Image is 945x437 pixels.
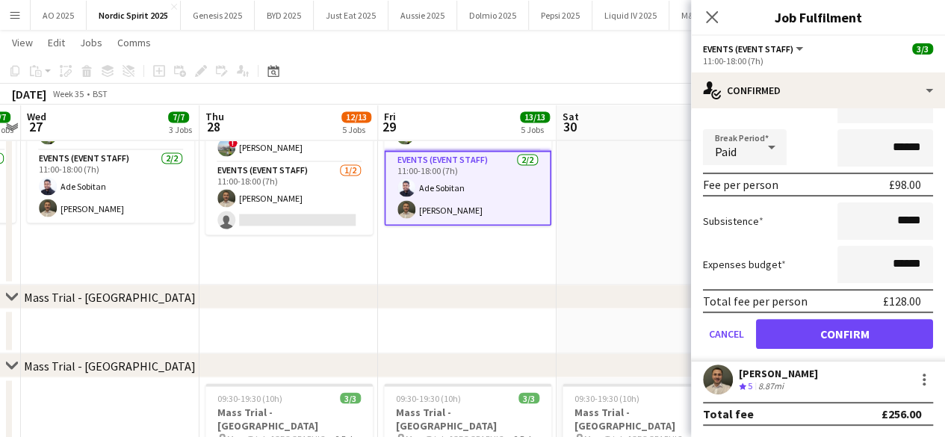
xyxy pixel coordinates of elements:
[529,1,592,30] button: Pepsi 2025
[384,150,551,226] app-card-role: Events (Event Staff)2/211:00-18:00 (7h)Ade Sobitan[PERSON_NAME]
[703,43,793,55] span: Events (Event Staff)
[396,392,461,403] span: 09:30-19:30 (10h)
[87,1,181,30] button: Nordic Spirit 2025
[24,289,196,304] div: Mass Trial - [GEOGRAPHIC_DATA]
[203,118,224,135] span: 28
[205,110,224,123] span: Thu
[755,380,787,393] div: 8.87mi
[457,1,529,30] button: Dolmio 2025
[111,33,157,52] a: Comms
[205,405,373,432] h3: Mass Trial - [GEOGRAPHIC_DATA]
[48,36,65,49] span: Edit
[703,214,763,228] label: Subsistence
[560,118,579,135] span: 30
[217,392,282,403] span: 09:30-19:30 (10h)
[592,1,669,30] button: Liquid IV 2025
[703,177,778,192] div: Fee per person
[117,36,151,49] span: Comms
[93,88,108,99] div: BST
[27,110,46,123] span: Wed
[756,319,933,349] button: Confirm
[169,124,192,135] div: 3 Jobs
[49,88,87,99] span: Week 35
[384,405,551,432] h3: Mass Trial - [GEOGRAPHIC_DATA]
[12,87,46,102] div: [DATE]
[748,380,752,391] span: 5
[703,319,750,349] button: Cancel
[27,150,194,223] app-card-role: Events (Event Staff)2/211:00-18:00 (7h)Ade Sobitan[PERSON_NAME]
[563,110,579,123] span: Sat
[703,43,805,55] button: Events (Event Staff)
[74,33,108,52] a: Jobs
[168,111,189,123] span: 7/7
[24,358,196,373] div: Mass Trial - [GEOGRAPHIC_DATA]
[521,124,549,135] div: 5 Jobs
[340,392,361,403] span: 3/3
[882,406,921,421] div: £256.00
[181,1,255,30] button: Genesis 2025
[229,138,238,147] span: !
[520,111,550,123] span: 13/13
[703,55,933,66] div: 11:00-18:00 (7h)
[889,177,921,192] div: £98.00
[739,367,818,380] div: [PERSON_NAME]
[883,294,921,309] div: £128.00
[669,1,738,30] button: M&M's 2025
[31,1,87,30] button: AO 2025
[42,33,71,52] a: Edit
[342,124,371,135] div: 5 Jobs
[382,118,396,135] span: 29
[12,36,33,49] span: View
[518,392,539,403] span: 3/3
[703,258,786,271] label: Expenses budget
[574,392,639,403] span: 09:30-19:30 (10h)
[691,72,945,108] div: Confirmed
[341,111,371,123] span: 12/13
[388,1,457,30] button: Aussie 2025
[255,1,314,30] button: BYD 2025
[703,294,808,309] div: Total fee per person
[384,110,396,123] span: Fri
[715,144,737,159] span: Paid
[80,36,102,49] span: Jobs
[703,406,754,421] div: Total fee
[691,7,945,27] h3: Job Fulfilment
[25,118,46,135] span: 27
[563,405,730,432] h3: Mass Trial - [GEOGRAPHIC_DATA]
[6,33,39,52] a: View
[314,1,388,30] button: Just Eat 2025
[912,43,933,55] span: 3/3
[205,162,373,235] app-card-role: Events (Event Staff)1/211:00-18:00 (7h)[PERSON_NAME]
